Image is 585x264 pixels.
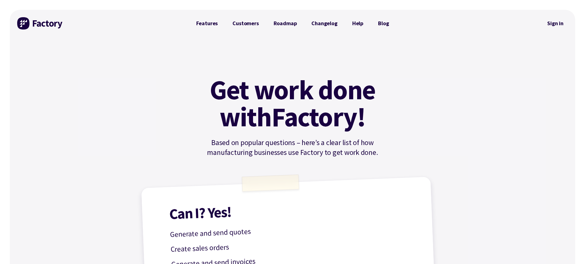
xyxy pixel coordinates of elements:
[543,16,568,30] nav: Secondary Navigation
[201,76,385,130] h1: Get work done with
[189,138,396,157] p: Based on popular questions – here’s a clear list of how manufacturing businesses use Factory to g...
[304,17,345,30] a: Changelog
[345,17,371,30] a: Help
[189,17,225,30] a: Features
[189,17,396,30] nav: Primary Navigation
[271,103,366,130] mark: Factory!
[17,17,63,30] img: Factory
[371,17,396,30] a: Blog
[170,219,415,241] p: Generate and send quotes
[170,234,416,255] p: Create sales orders
[543,16,568,30] a: Sign in
[266,17,304,30] a: Roadmap
[225,17,266,30] a: Customers
[169,197,414,221] h1: Can I? Yes!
